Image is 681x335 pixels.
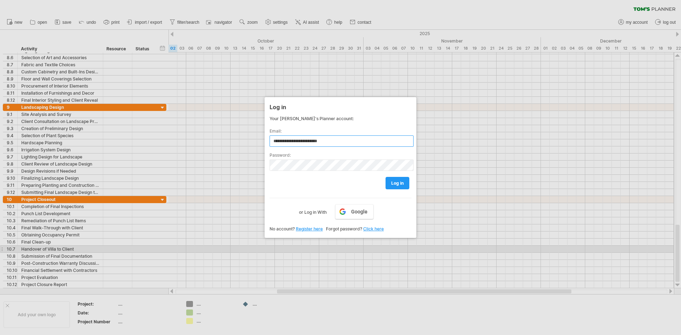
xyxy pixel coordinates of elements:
[326,226,362,231] span: Forgot password?
[351,209,367,214] span: Google
[270,116,411,121] div: Your [PERSON_NAME]'s Planner account:
[270,100,411,113] div: Log in
[335,204,373,219] a: Google
[299,204,327,216] label: or Log in With
[363,226,384,231] a: Click here
[270,226,295,231] span: No account?
[391,180,404,186] span: log in
[296,226,323,231] a: Register here
[270,152,411,158] label: Password:
[270,128,411,134] label: Email:
[386,177,409,189] a: log in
